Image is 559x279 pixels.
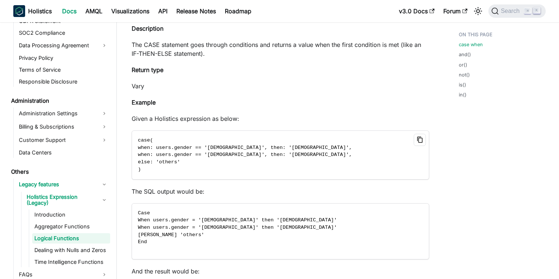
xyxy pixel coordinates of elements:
[17,53,110,63] a: Privacy Policy
[459,51,471,58] a: and()
[488,4,546,18] button: Search (Command+K)
[394,5,439,17] a: v3.0 Docs
[17,121,110,133] a: Billing & Subscriptions
[81,5,107,17] a: AMQL
[459,91,467,98] a: in()
[132,114,429,123] p: Given a Holistics expression as below:
[138,210,150,216] span: Case
[13,5,25,17] img: Holistics
[524,8,531,14] kbd: ⌘
[132,267,429,276] p: And the result would be:
[459,61,467,68] a: or()
[107,5,154,17] a: Visualizations
[9,167,110,177] a: Others
[132,66,163,74] strong: Return type
[58,5,81,17] a: Docs
[6,22,117,279] nav: Docs sidebar
[138,159,180,165] span: else: 'others'
[172,5,220,17] a: Release Notes
[472,5,484,17] button: Switch between dark and light mode (currently light mode)
[138,167,141,172] span: )
[414,134,426,146] button: Copy code to clipboard
[17,40,110,51] a: Data Processing Agreement
[32,233,110,244] a: Logical Functions
[220,5,256,17] a: Roadmap
[459,41,483,48] a: case when
[32,257,110,267] a: Time Intelligence Functions
[9,96,110,106] a: Administration
[459,71,470,78] a: not()
[28,7,52,16] b: Holistics
[17,178,110,190] a: Legacy features
[138,152,352,157] span: when: users.gender == '[DEMOGRAPHIC_DATA]', then: '[DEMOGRAPHIC_DATA]',
[17,76,110,87] a: Responsible Disclosure
[533,7,541,14] kbd: K
[499,8,524,14] span: Search
[32,245,110,255] a: Dealing with Nulls and Zeros
[32,221,110,232] a: Aggregator Functions
[17,147,110,158] a: Data Centers
[24,192,110,208] a: Holistics Expression (Legacy)
[439,5,472,17] a: Forum
[138,145,352,150] span: when: users.gender == '[DEMOGRAPHIC_DATA]', then: '[DEMOGRAPHIC_DATA]',
[132,82,429,91] p: Vary
[132,99,156,106] strong: Example
[138,217,337,223] span: When users.gender = '[DEMOGRAPHIC_DATA]' then '[DEMOGRAPHIC_DATA]'
[132,187,429,196] p: The SQL output would be:
[138,232,204,238] span: [PERSON_NAME] 'others'
[459,81,466,88] a: is()
[32,210,110,220] a: Introduction
[17,134,110,146] a: Customer Support
[138,239,147,245] span: End
[138,225,337,230] span: When users.gender = '[DEMOGRAPHIC_DATA]' then '[DEMOGRAPHIC_DATA]'
[154,5,172,17] a: API
[132,25,163,32] strong: Description
[132,40,429,58] p: The CASE statement goes through conditions and returns a value when the first condition is met (l...
[13,5,52,17] a: HolisticsHolistics
[17,28,110,38] a: SOC2 Compliance
[138,137,153,143] span: case(
[17,108,110,119] a: Administration Settings
[17,65,110,75] a: Terms of Service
